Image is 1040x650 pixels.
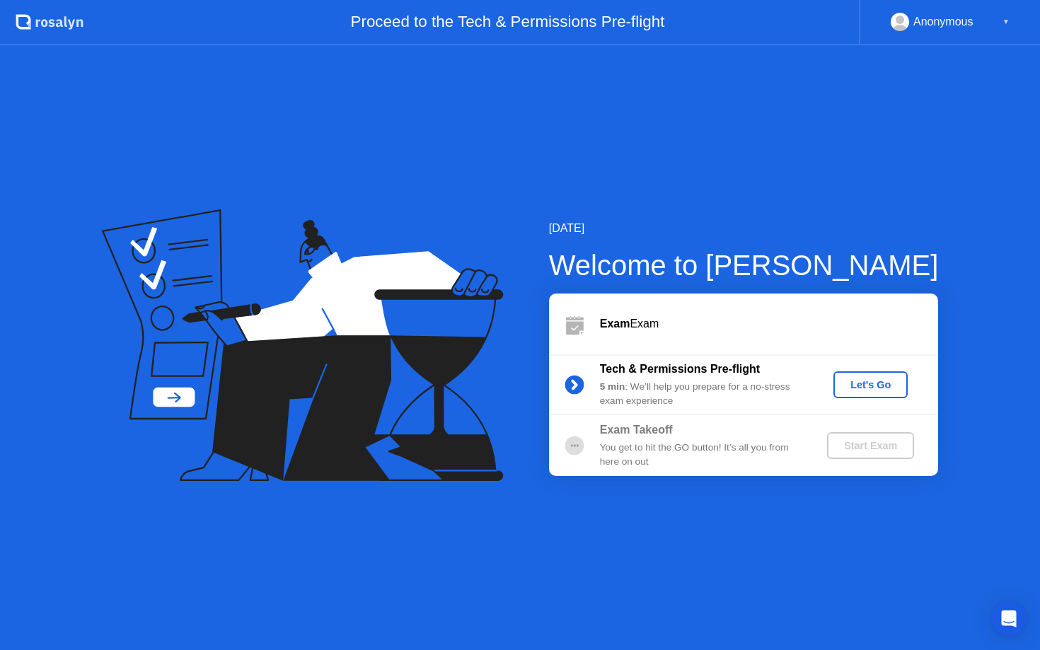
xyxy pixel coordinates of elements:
[992,602,1026,636] div: Open Intercom Messenger
[600,315,938,332] div: Exam
[600,441,804,470] div: You get to hit the GO button! It’s all you from here on out
[833,440,908,451] div: Start Exam
[600,318,630,330] b: Exam
[600,381,625,392] b: 5 min
[549,244,939,286] div: Welcome to [PERSON_NAME]
[913,13,973,31] div: Anonymous
[600,424,673,436] b: Exam Takeoff
[600,363,760,375] b: Tech & Permissions Pre-flight
[833,371,908,398] button: Let's Go
[1003,13,1010,31] div: ▼
[827,432,914,459] button: Start Exam
[839,379,902,390] div: Let's Go
[549,220,939,237] div: [DATE]
[600,380,804,409] div: : We’ll help you prepare for a no-stress exam experience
